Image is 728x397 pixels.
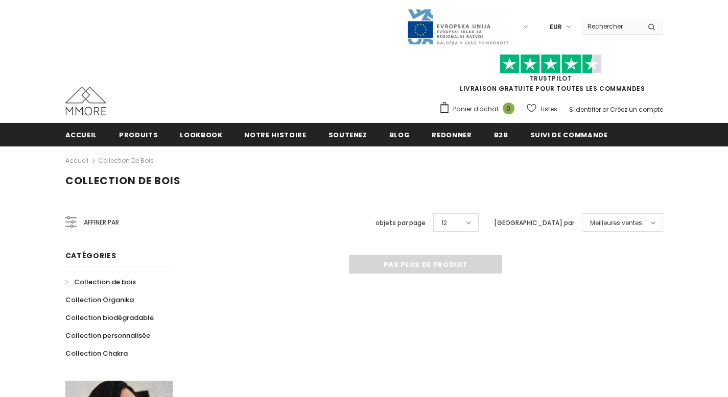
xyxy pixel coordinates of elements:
[432,130,472,140] span: Redonner
[65,251,116,261] span: Catégories
[119,130,158,140] span: Produits
[65,295,134,305] span: Collection Organika
[530,74,572,83] a: TrustPilot
[65,273,136,291] a: Collection de bois
[119,123,158,146] a: Produits
[590,218,642,228] span: Meilleures ventes
[503,103,514,114] span: 0
[439,102,520,117] a: Panier d'achat 0
[98,156,154,165] a: Collection de bois
[581,19,640,34] input: Search Site
[244,123,306,146] a: Notre histoire
[328,123,367,146] a: soutenez
[494,123,508,146] a: B2B
[65,130,98,140] span: Accueil
[610,105,663,114] a: Créez un compte
[84,217,119,228] span: Affiner par
[74,277,136,287] span: Collection de bois
[65,313,154,322] span: Collection biodégradable
[407,22,509,31] a: Javni Razpis
[494,218,574,228] label: [GEOGRAPHIC_DATA] par
[527,100,557,118] a: Listes
[65,344,128,362] a: Collection Chakra
[65,123,98,146] a: Accueil
[65,155,88,167] a: Accueil
[244,130,306,140] span: Notre histoire
[541,104,557,114] span: Listes
[65,349,128,358] span: Collection Chakra
[375,218,426,228] label: objets par page
[439,59,663,93] span: LIVRAISON GRATUITE POUR TOUTES LES COMMANDES
[389,123,410,146] a: Blog
[328,130,367,140] span: soutenez
[65,87,106,115] img: Cas MMORE
[530,130,608,140] span: Suivi de commande
[65,331,150,340] span: Collection personnalisée
[389,130,410,140] span: Blog
[494,130,508,140] span: B2B
[500,54,602,74] img: Faites confiance aux étoiles pilotes
[65,291,134,309] a: Collection Organika
[180,123,222,146] a: Lookbook
[65,173,181,188] span: Collection de bois
[432,123,472,146] a: Redonner
[530,123,608,146] a: Suivi de commande
[180,130,222,140] span: Lookbook
[602,105,608,114] span: or
[65,309,154,327] a: Collection biodégradable
[453,104,499,114] span: Panier d'achat
[441,218,447,228] span: 12
[550,22,562,32] span: EUR
[65,327,150,344] a: Collection personnalisée
[407,8,509,45] img: Javni Razpis
[569,105,601,114] a: S'identifier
